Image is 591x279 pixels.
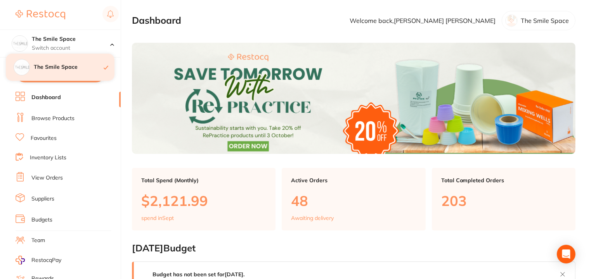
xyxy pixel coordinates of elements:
[31,115,75,122] a: Browse Products
[32,44,110,52] p: Switch account
[350,17,496,24] p: Welcome back, [PERSON_NAME] [PERSON_NAME]
[432,168,575,231] a: Total Completed Orders203
[14,59,29,75] img: The Smile Space
[521,17,569,24] p: The Smile Space
[31,174,63,182] a: View Orders
[16,10,65,19] img: Restocq Logo
[16,6,65,24] a: Restocq Logo
[16,256,25,265] img: RestocqPay
[141,177,266,183] p: Total Spend (Monthly)
[132,43,575,154] img: Dashboard
[31,256,61,264] span: RestocqPay
[30,154,66,162] a: Inventory Lists
[31,134,57,142] a: Favourites
[441,193,566,209] p: 203
[31,216,52,224] a: Budgets
[31,94,61,101] a: Dashboard
[12,36,28,51] img: The Smile Space
[31,195,54,203] a: Suppliers
[153,271,244,278] strong: Budget has not been set for [DATE] .
[132,168,276,231] a: Total Spend (Monthly)$2,121.99spend inSept
[282,168,425,231] a: Active Orders48Awaiting delivery
[132,243,575,254] h2: [DATE] Budget
[141,215,174,221] p: spend in Sept
[291,193,416,209] p: 48
[291,215,334,221] p: Awaiting delivery
[31,237,45,244] a: Team
[32,35,110,43] h4: The Smile Space
[291,177,416,183] p: Active Orders
[141,193,266,209] p: $2,121.99
[557,245,575,263] div: Open Intercom Messenger
[441,177,566,183] p: Total Completed Orders
[132,15,181,26] h2: Dashboard
[34,63,104,71] h4: The Smile Space
[16,256,61,265] a: RestocqPay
